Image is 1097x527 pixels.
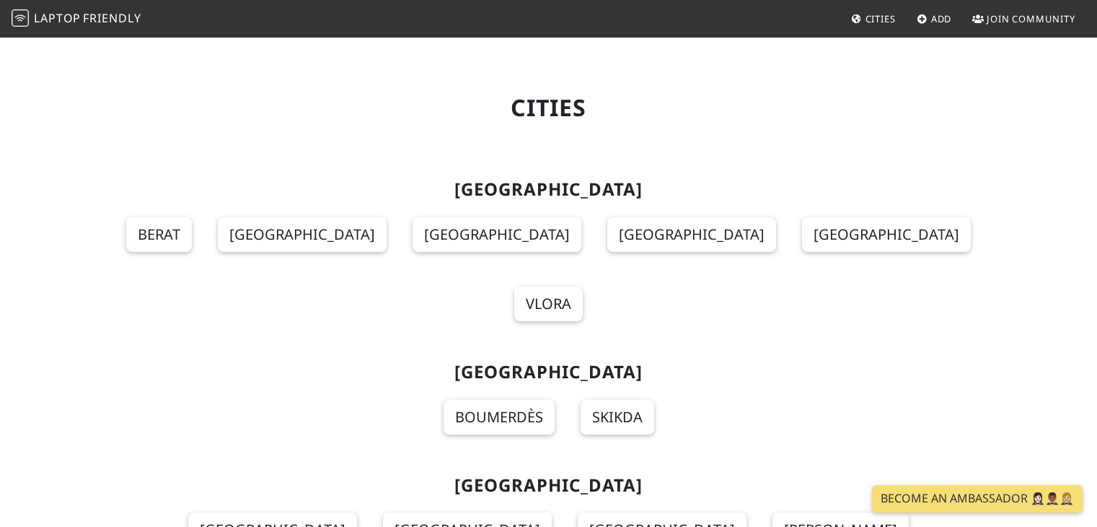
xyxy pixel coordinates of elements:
[83,10,141,26] span: Friendly
[12,6,141,32] a: LaptopFriendly LaptopFriendly
[845,6,902,32] a: Cities
[34,10,81,26] span: Laptop
[966,6,1081,32] a: Join Community
[514,287,583,321] a: Vlora
[81,475,1016,496] h2: [GEOGRAPHIC_DATA]
[802,217,971,252] a: [GEOGRAPHIC_DATA]
[931,12,952,25] span: Add
[607,217,776,252] a: [GEOGRAPHIC_DATA]
[126,217,192,252] a: Berat
[865,12,896,25] span: Cities
[581,400,654,435] a: Skikda
[81,179,1016,200] h2: [GEOGRAPHIC_DATA]
[987,12,1075,25] span: Join Community
[12,9,29,27] img: LaptopFriendly
[872,485,1083,513] a: Become an Ambassador 🤵🏻‍♀️🤵🏾‍♂️🤵🏼‍♀️
[218,217,387,252] a: [GEOGRAPHIC_DATA]
[413,217,581,252] a: [GEOGRAPHIC_DATA]
[911,6,958,32] a: Add
[444,400,555,435] a: Boumerdès
[81,94,1016,121] h1: Cities
[81,362,1016,383] h2: [GEOGRAPHIC_DATA]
